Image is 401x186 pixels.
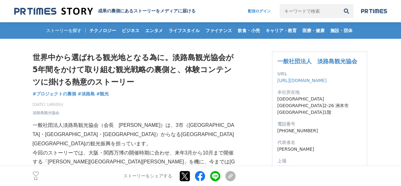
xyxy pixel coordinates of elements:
[33,91,76,97] a: #プロジェクトの裏側
[277,58,357,65] a: 一般社団法人 淡路島観光協会
[33,52,236,88] h1: 世界中から選ばれる観光地となる為に。淡路島観光協会が5年間をかけて取り組む観光戦略の裏側と、体験コンテンツに掛ける熱意のストーリー
[33,110,59,116] a: 淡路島観光協会
[203,28,235,33] span: ファイナンス
[166,22,202,39] a: ライフスタイル
[328,28,355,33] span: 施設・団体
[242,4,277,18] a: 配信ログイン
[280,4,340,18] input: キーワードで検索
[33,102,64,107] span: [DATE] 14時00分
[33,177,39,181] p: 12
[123,173,172,179] p: ストーリーをシェアする
[277,146,362,153] dd: [PERSON_NAME]
[98,8,196,14] h2: 成果の裏側にあるストーリーをメディアに届ける
[361,9,387,14] img: prtimes
[277,139,362,146] dt: 代表者名
[300,22,327,39] a: 医療・健康
[203,22,235,39] a: ファイナンス
[277,164,362,171] dd: 未上場
[277,158,362,164] dt: 上場
[119,22,142,39] a: ビジネス
[277,89,362,96] dt: 本社所在地
[33,91,76,97] span: #プロジェクトの裏側
[143,22,165,39] a: エンタメ
[87,28,119,33] span: テクノロジー
[78,91,95,97] a: #淡路島
[277,71,362,77] dt: URL
[33,121,236,148] p: 一般社団法人淡路島観光協会（会長 [PERSON_NAME]）は、3市（[GEOGRAPHIC_DATA]・[GEOGRAPHIC_DATA]・[GEOGRAPHIC_DATA]）からなる[GE...
[96,91,109,97] a: #観光
[263,28,299,33] span: キャリア・教育
[143,28,165,33] span: エンタメ
[277,127,362,134] dd: [PHONE_NUMBER]
[166,28,202,33] span: ライフスタイル
[277,121,362,127] dt: 電話番号
[235,22,262,39] a: 飲食・小売
[340,4,353,18] button: 検索
[14,7,93,16] img: 成果の裏側にあるストーリーをメディアに届ける
[263,22,299,39] a: キャリア・教育
[78,91,95,97] span: #淡路島
[328,22,355,39] a: 施設・団体
[235,28,262,33] span: 飲食・小売
[119,28,142,33] span: ビジネス
[277,96,362,116] dd: [GEOGRAPHIC_DATA][GEOGRAPHIC_DATA]2-26 洲本市[GEOGRAPHIC_DATA]1階
[87,22,119,39] a: テクノロジー
[96,91,109,97] span: #観光
[277,78,327,83] a: [URL][DOMAIN_NAME]
[14,7,196,16] a: 成果の裏側にあるストーリーをメディアに届ける 成果の裏側にあるストーリーをメディアに届ける
[300,28,327,33] span: 医療・健康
